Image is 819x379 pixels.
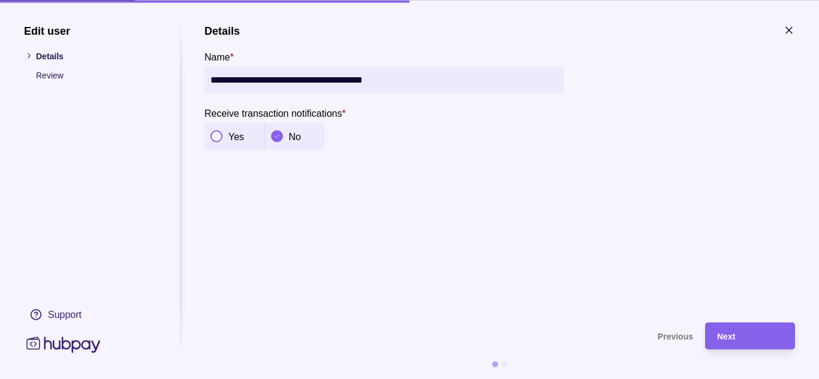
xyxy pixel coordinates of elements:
label: Name [204,49,234,63]
p: No [289,132,301,142]
span: Next [717,332,735,341]
h1: Edit user [24,24,156,37]
p: Receive transaction notifications [204,108,342,118]
span: Previous [658,332,693,341]
p: Yes [228,132,244,142]
button: Previous [204,322,693,349]
h1: Details [204,24,240,37]
div: Support [48,308,82,321]
p: Name [204,51,230,62]
input: Name [210,66,558,93]
p: Details [36,49,156,62]
label: Receive transaction notifications [204,105,346,120]
p: Review [36,68,156,81]
button: Next [705,322,795,349]
a: Support [24,302,156,327]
